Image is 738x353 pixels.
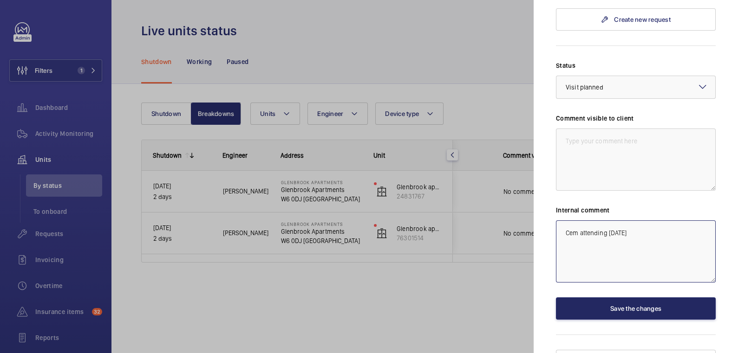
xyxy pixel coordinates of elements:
[556,61,716,70] label: Status
[556,205,716,215] label: Internal comment
[556,8,716,31] a: Create new request
[556,114,716,123] label: Comment visible to client
[556,297,716,320] button: Save the changes
[566,83,603,91] span: Visit planned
